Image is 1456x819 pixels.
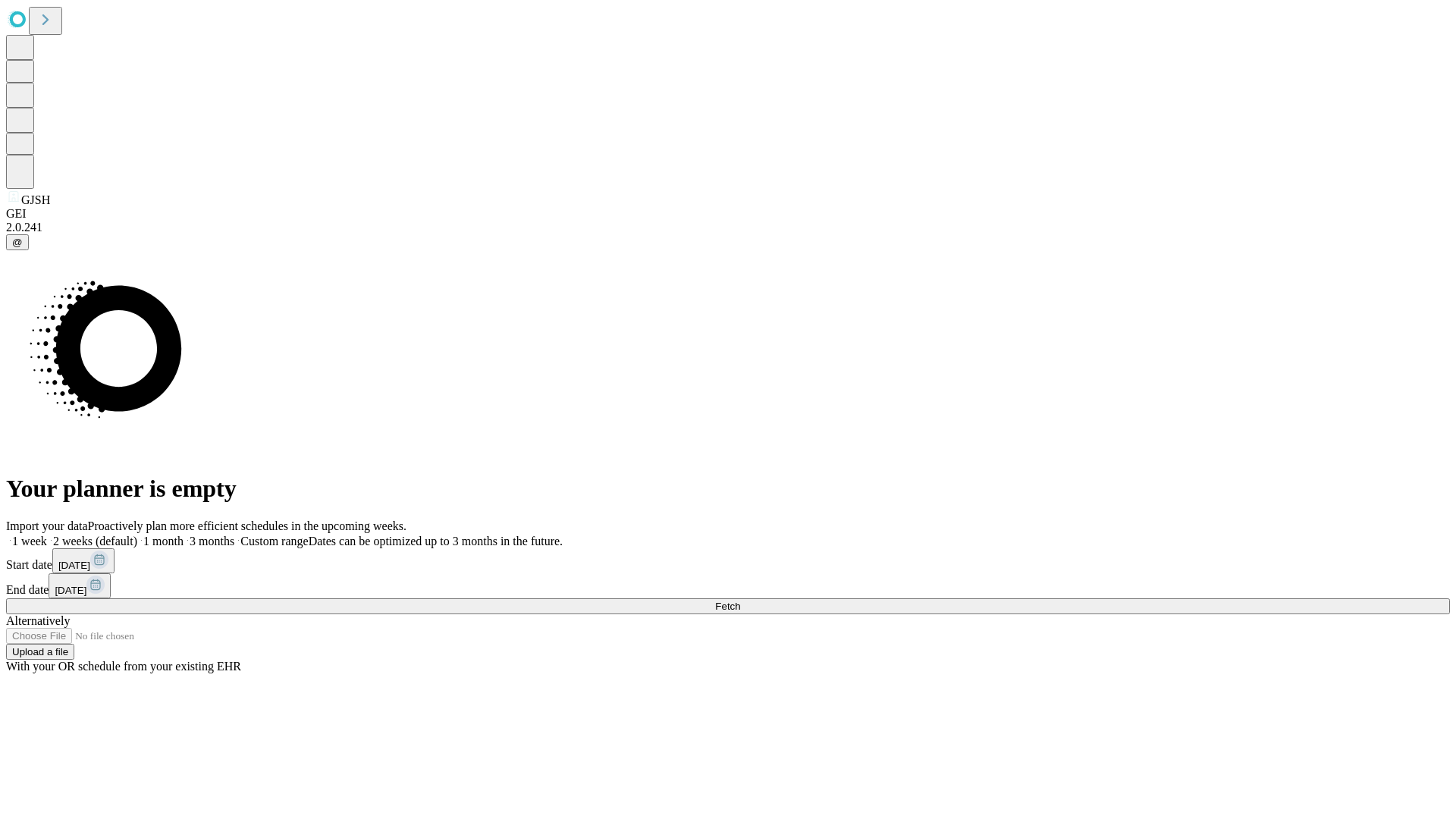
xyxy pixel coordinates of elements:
span: Proactively plan more efficient schedules in the upcoming weeks. [88,519,406,532]
span: 1 month [143,535,184,548]
div: Start date [6,548,1450,573]
span: With your OR schedule from your existing EHR [6,660,241,673]
span: [DATE] [55,585,86,596]
span: 1 week [12,535,47,548]
span: 3 months [190,535,234,548]
div: GEI [6,207,1450,221]
span: Import your data [6,519,88,532]
h1: Your planner is empty [6,475,1450,503]
span: GJSH [21,193,50,206]
button: [DATE] [52,548,115,573]
div: End date [6,573,1450,598]
span: @ [12,237,23,248]
button: @ [6,234,29,250]
button: Fetch [6,598,1450,614]
span: Custom range [240,535,308,548]
span: Fetch [715,601,740,612]
button: [DATE] [49,573,111,598]
button: Upload a file [6,644,74,660]
span: 2 weeks (default) [53,535,137,548]
span: Alternatively [6,614,70,627]
span: [DATE] [58,560,90,571]
div: 2.0.241 [6,221,1450,234]
span: Dates can be optimized up to 3 months in the future. [309,535,563,548]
